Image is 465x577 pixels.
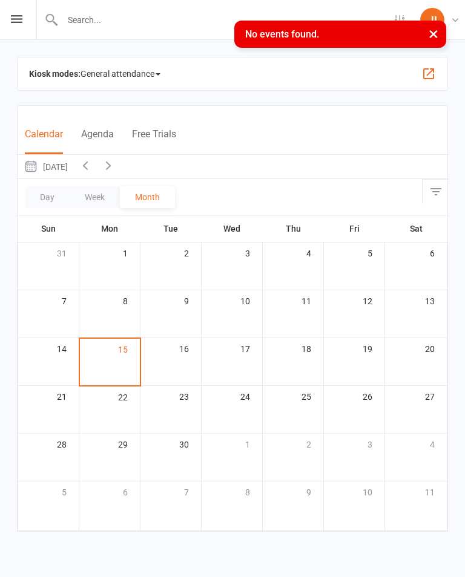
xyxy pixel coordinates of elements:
button: Month [120,186,175,208]
div: 8 [245,481,262,501]
div: 10 [363,481,384,501]
div: 11 [302,290,323,310]
div: 15 [118,339,140,359]
div: 6 [430,243,447,262]
div: 11 [425,481,447,501]
button: Agenda [81,128,114,154]
div: 21 [57,386,79,406]
div: 31 [57,243,79,262]
div: 1 [123,243,140,262]
div: 7 [184,481,201,501]
div: No events found. [234,21,446,48]
div: 18 [302,338,323,358]
div: 29 [118,434,140,454]
div: 6 [123,481,140,501]
div: 27 [425,386,447,406]
div: 20 [425,338,447,358]
th: Sun [18,216,79,241]
div: 17 [240,338,262,358]
strong: Kiosk modes: [29,69,81,79]
button: Free Trials [132,128,176,154]
div: 30 [179,434,201,454]
div: 1 [245,434,262,454]
div: 4 [430,434,447,454]
div: 28 [57,434,79,454]
th: Tue [140,216,202,241]
button: Week [70,186,120,208]
div: 5 [62,481,79,501]
div: 16 [179,338,201,358]
div: 25 [302,386,323,406]
button: Day [25,186,70,208]
th: Mon [79,216,140,241]
th: Wed [202,216,263,241]
div: 22 [118,386,140,406]
div: 9 [306,481,323,501]
div: 7 [62,290,79,310]
div: 10 [240,290,262,310]
div: 12 [363,290,384,310]
div: 9 [184,290,201,310]
th: Thu [263,216,324,241]
div: 23 [179,386,201,406]
div: 13 [425,290,447,310]
span: General attendance [81,64,160,83]
button: Calendar [25,128,63,154]
div: 3 [245,243,262,262]
div: 2 [184,243,201,262]
th: Fri [324,216,385,241]
div: 26 [363,386,384,406]
button: [DATE] [18,155,74,178]
div: 14 [57,338,79,358]
div: 3 [368,434,384,454]
div: 24 [240,386,262,406]
div: 8 [123,290,140,310]
div: 5 [368,243,384,262]
div: 2 [306,434,323,454]
div: 4 [306,243,323,262]
th: Sat [385,216,447,241]
input: Search... [59,11,380,28]
div: 19 [363,338,384,358]
div: JI [420,8,444,32]
button: × [423,21,444,47]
